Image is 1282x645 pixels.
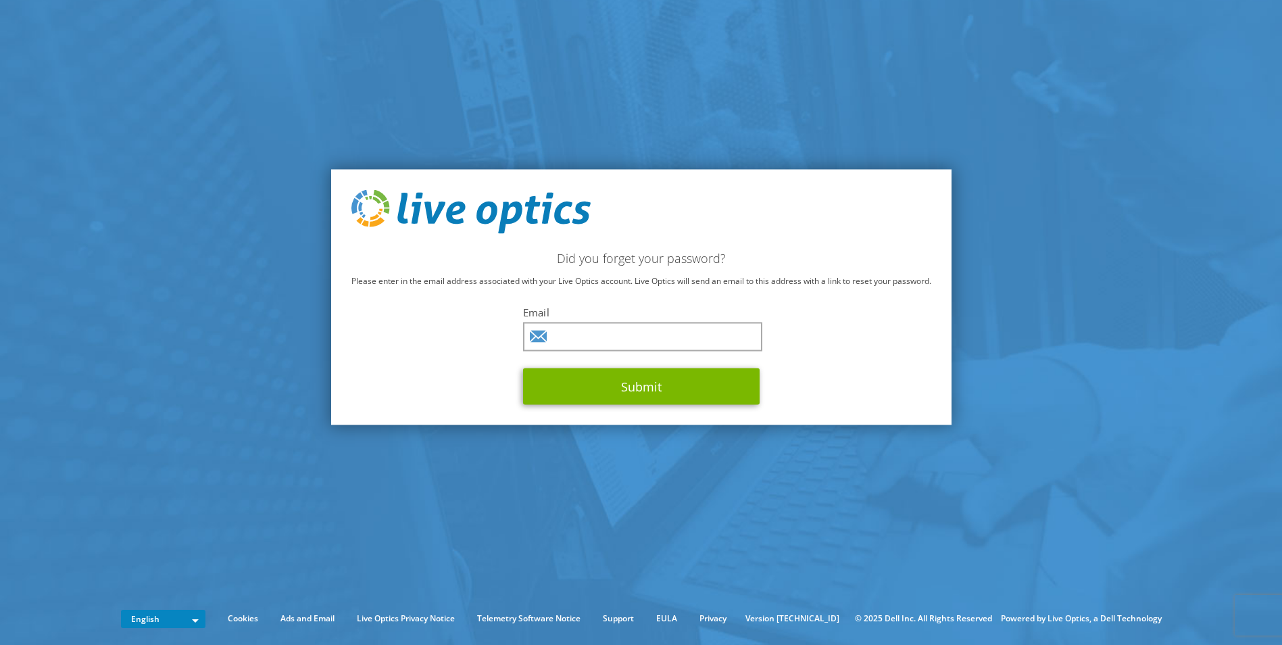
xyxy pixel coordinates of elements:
[848,611,999,626] li: © 2025 Dell Inc. All Rights Reserved
[689,611,737,626] a: Privacy
[523,306,760,319] label: Email
[270,611,345,626] a: Ads and Email
[593,611,644,626] a: Support
[523,368,760,405] button: Submit
[739,611,846,626] li: Version [TECHNICAL_ID]
[646,611,687,626] a: EULA
[347,611,465,626] a: Live Optics Privacy Notice
[467,611,591,626] a: Telemetry Software Notice
[351,189,591,234] img: live_optics_svg.svg
[351,274,931,289] p: Please enter in the email address associated with your Live Optics account. Live Optics will send...
[1001,611,1162,626] li: Powered by Live Optics, a Dell Technology
[218,611,268,626] a: Cookies
[351,251,931,266] h2: Did you forget your password?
